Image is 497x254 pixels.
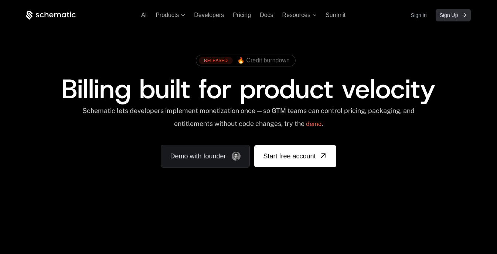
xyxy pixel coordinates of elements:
a: Summit [326,12,345,18]
a: AI [141,12,147,18]
a: Sign in [411,9,427,21]
span: Products [156,12,179,18]
span: Billing built for product velocity [61,71,435,107]
a: Pricing [233,12,251,18]
span: 🔥 Credit burndown [237,57,290,64]
a: [object Object] [436,9,471,21]
div: Schematic lets developers implement monetization once — so GTM teams can control pricing, packagi... [82,107,415,133]
span: Start free account [263,151,316,161]
a: Docs [260,12,273,18]
div: RELEASED [199,57,233,64]
img: Founder [232,152,241,161]
a: Demo with founder, ,[object Object] [161,145,250,168]
a: Developers [194,12,224,18]
span: Resources [282,12,310,18]
a: [object Object] [254,145,336,167]
a: [object Object],[object Object] [199,57,290,64]
a: demo [306,115,321,133]
span: Sign Up [440,11,458,19]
